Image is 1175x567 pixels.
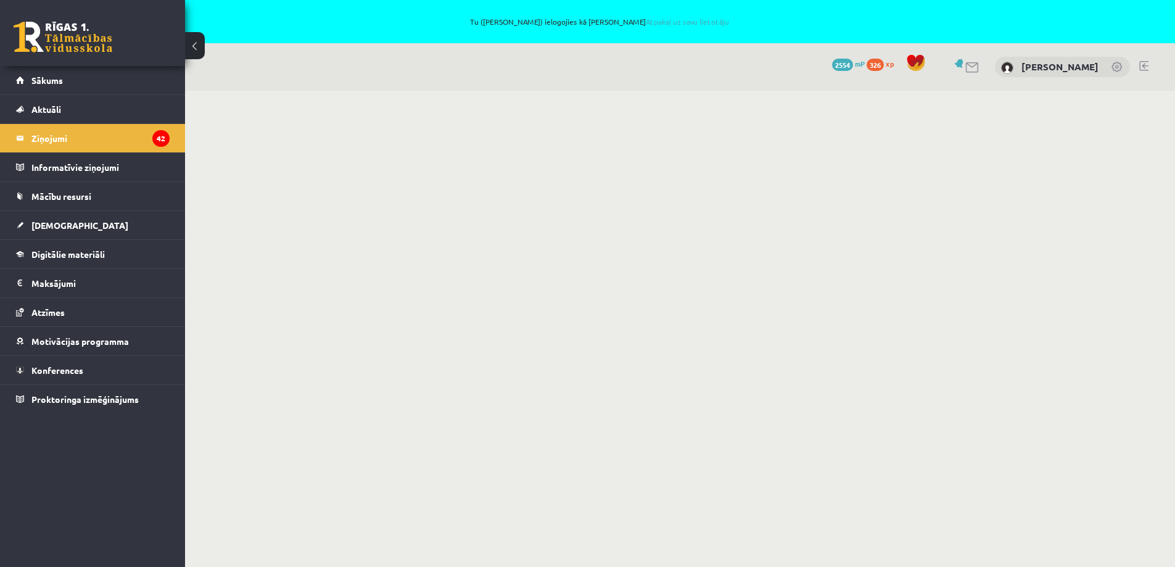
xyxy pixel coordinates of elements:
a: Digitālie materiāli [16,240,170,268]
span: 2554 [832,59,853,71]
a: Aktuāli [16,95,170,123]
a: Informatīvie ziņojumi [16,153,170,181]
a: [PERSON_NAME] [1021,60,1099,73]
span: Atzīmes [31,307,65,318]
a: Ziņojumi42 [16,124,170,152]
a: Proktoringa izmēģinājums [16,385,170,413]
i: 42 [152,130,170,147]
span: Digitālie materiāli [31,249,105,260]
a: 2554 mP [832,59,865,68]
a: Mācību resursi [16,182,170,210]
a: Atpakaļ uz savu lietotāju [646,17,729,27]
a: Konferences [16,356,170,384]
span: Sākums [31,75,63,86]
a: Rīgas 1. Tālmācības vidusskola [14,22,112,52]
a: 326 xp [867,59,900,68]
a: Motivācijas programma [16,327,170,355]
span: xp [886,59,894,68]
span: Mācību resursi [31,191,91,202]
span: Konferences [31,365,83,376]
span: 326 [867,59,884,71]
span: Proktoringa izmēģinājums [31,394,139,405]
a: Maksājumi [16,269,170,297]
legend: Ziņojumi [31,124,170,152]
a: Atzīmes [16,298,170,326]
a: [DEMOGRAPHIC_DATA] [16,211,170,239]
a: Sākums [16,66,170,94]
legend: Informatīvie ziņojumi [31,153,170,181]
span: mP [855,59,865,68]
span: [DEMOGRAPHIC_DATA] [31,220,128,231]
img: Kristīne Ozola [1001,62,1013,74]
legend: Maksājumi [31,269,170,297]
span: Motivācijas programma [31,336,129,347]
span: Tu ([PERSON_NAME]) ielogojies kā [PERSON_NAME] [142,18,1058,25]
span: Aktuāli [31,104,61,115]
